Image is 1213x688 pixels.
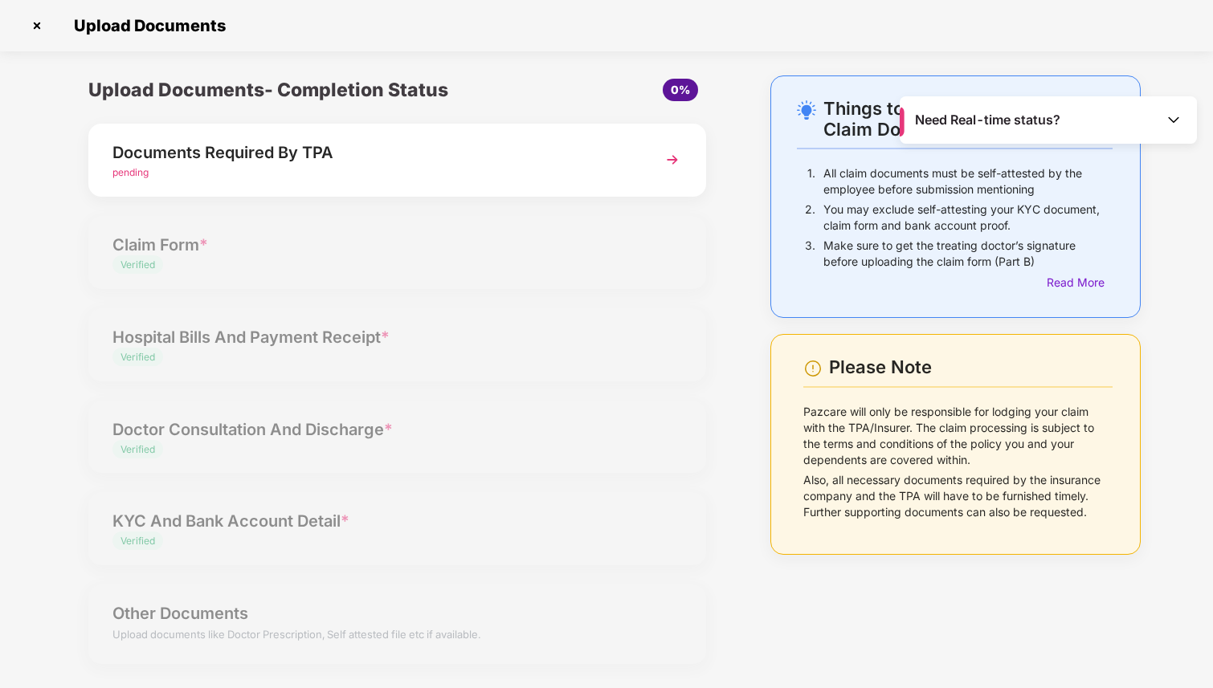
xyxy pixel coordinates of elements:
[58,16,234,35] span: Upload Documents
[1047,274,1113,291] div: Read More
[823,165,1113,197] p: All claim documents must be self-attested by the employee before submission mentioning
[807,165,815,197] p: 1.
[112,140,635,165] div: Documents Required By TPA
[823,202,1113,234] p: You may exclude self-attesting your KYC document, claim form and bank account proof.
[1166,112,1182,128] img: Toggle Icon
[797,100,816,120] img: svg+xml;base64,PHN2ZyB4bWxucz0iaHR0cDovL3d3dy53My5vcmcvMjAwMC9zdmciIHdpZHRoPSIyNC4wOTMiIGhlaWdodD...
[658,145,687,174] img: svg+xml;base64,PHN2ZyBpZD0iTmV4dCIgeG1sbnM9Imh0dHA6Ly93d3cudzMub3JnLzIwMDAvc3ZnIiB3aWR0aD0iMzYiIG...
[88,75,500,104] div: Upload Documents- Completion Status
[823,238,1113,270] p: Make sure to get the treating doctor’s signature before uploading the claim form (Part B)
[805,202,815,234] p: 2.
[829,356,1113,378] div: Please Note
[803,359,823,378] img: svg+xml;base64,PHN2ZyBpZD0iV2FybmluZ18tXzI0eDI0IiBkYXRhLW5hbWU9Ildhcm5pbmcgLSAyNHgyNCIgeG1sbnM9Im...
[915,112,1060,128] span: Need Real-time status?
[671,83,690,96] span: 0%
[823,98,1113,140] div: Things to Note While Uploading Claim Documents
[805,238,815,270] p: 3.
[803,472,1113,520] p: Also, all necessary documents required by the insurance company and the TPA will have to be furni...
[24,13,50,39] img: svg+xml;base64,PHN2ZyBpZD0iQ3Jvc3MtMzJ4MzIiIHhtbG5zPSJodHRwOi8vd3d3LnczLm9yZy8yMDAwL3N2ZyIgd2lkdG...
[803,404,1113,468] p: Pazcare will only be responsible for lodging your claim with the TPA/Insurer. The claim processin...
[112,166,149,178] span: pending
